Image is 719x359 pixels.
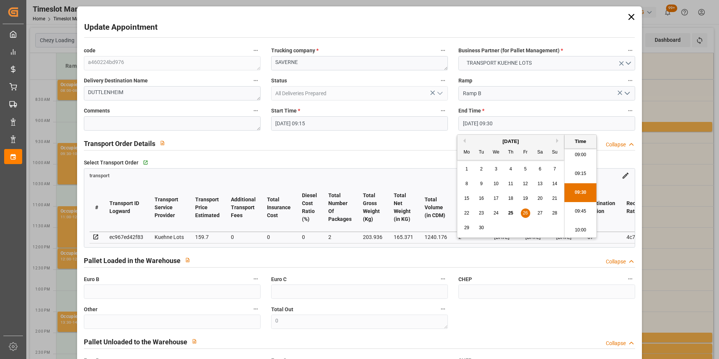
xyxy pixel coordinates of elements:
[271,56,448,70] textarea: SAVERNE
[271,275,287,283] span: Euro C
[460,162,562,235] div: month 2025-09
[438,46,448,55] button: Trucking company *
[251,274,261,284] button: Euro B
[535,208,545,218] div: Choose Saturday, September 27th, 2025
[271,47,319,55] span: Trucking company
[564,202,596,221] li: 09:45
[195,233,220,242] div: 159.7
[394,233,413,242] div: 165.371
[477,194,486,203] div: Choose Tuesday, September 16th, 2025
[271,315,448,329] textarea: 0
[363,233,382,242] div: 203.936
[477,223,486,233] div: Choose Tuesday, September 30th, 2025
[464,225,469,230] span: 29
[84,107,110,115] span: Comments
[477,179,486,189] div: Choose Tuesday, September 9th, 2025
[626,233,663,242] div: 4c7151e6105e
[477,148,486,157] div: Tu
[564,146,596,164] li: 09:00
[508,196,513,201] span: 18
[462,208,472,218] div: Choose Monday, September 22nd, 2025
[84,47,96,55] span: code
[261,183,296,232] th: Total Insurance Cost
[461,138,466,143] button: Previous Month
[506,208,516,218] div: Choose Thursday, September 25th, 2025
[466,166,468,172] span: 1
[491,208,501,218] div: Choose Wednesday, September 24th, 2025
[457,138,564,145] div: [DATE]
[155,136,170,150] button: View description
[550,179,560,189] div: Choose Sunday, September 14th, 2025
[479,196,484,201] span: 16
[508,181,513,186] span: 11
[491,179,501,189] div: Choose Wednesday, September 10th, 2025
[225,183,261,232] th: Additional Transport Fees
[508,210,513,216] span: 25
[521,208,530,218] div: Choose Friday, September 26th, 2025
[491,194,501,203] div: Choose Wednesday, September 17th, 2025
[506,194,516,203] div: Choose Thursday, September 18th, 2025
[463,59,535,67] span: TRANSPORT KUEHNE LOTS
[84,86,261,100] textarea: DUTTLENHEIM
[491,164,501,174] div: Choose Wednesday, September 3rd, 2025
[458,47,563,55] span: Business Partner (for Pallet Management)
[462,194,472,203] div: Choose Monday, September 15th, 2025
[181,253,195,267] button: View description
[323,183,357,232] th: Total Number Of Packages
[582,183,621,232] th: Destination Region
[464,210,469,216] span: 22
[84,275,99,283] span: Euro B
[621,88,633,99] button: open menu
[537,196,542,201] span: 20
[480,166,483,172] span: 2
[438,304,448,314] button: Total Out
[556,138,561,143] button: Next Month
[521,179,530,189] div: Choose Friday, September 12th, 2025
[231,233,256,242] div: 0
[438,76,448,85] button: Status
[480,181,483,186] span: 9
[453,183,488,232] th: Estimated Pallet Places
[458,56,635,70] button: open menu
[251,76,261,85] button: Delivery Destination Name
[109,233,143,242] div: ec967ed42f83
[523,210,528,216] span: 26
[425,233,447,242] div: 1240.176
[84,159,138,167] span: Select Transport Order
[434,88,445,99] button: open menu
[267,233,291,242] div: 0
[458,86,635,100] input: Type to search/select
[271,86,448,100] input: Type to search/select
[493,196,498,201] span: 17
[462,179,472,189] div: Choose Monday, September 8th, 2025
[621,183,668,232] th: Recommended Rate Code
[524,166,527,172] span: 5
[462,148,472,157] div: Mo
[462,223,472,233] div: Choose Monday, September 29th, 2025
[477,164,486,174] div: Choose Tuesday, September 2nd, 2025
[550,194,560,203] div: Choose Sunday, September 21st, 2025
[155,233,184,242] div: Kuehne Lots
[606,141,626,149] div: Collapse
[537,181,542,186] span: 13
[495,166,498,172] span: 3
[438,106,448,116] button: Start Time *
[535,179,545,189] div: Choose Saturday, September 13th, 2025
[479,210,484,216] span: 23
[388,183,419,232] th: Total Net Weight (in KG)
[438,274,448,284] button: Euro C
[552,196,557,201] span: 21
[564,221,596,240] li: 10:00
[535,164,545,174] div: Choose Saturday, September 6th, 2025
[564,183,596,202] li: 09:30
[506,179,516,189] div: Choose Thursday, September 11th, 2025
[477,208,486,218] div: Choose Tuesday, September 23rd, 2025
[493,181,498,186] span: 10
[521,148,530,157] div: Fr
[550,148,560,157] div: Su
[458,77,472,85] span: Ramp
[84,56,261,70] textarea: a460224bd976
[296,183,323,232] th: Diesel Cost Ratio (%)
[419,183,453,232] th: Total Volume (in CDM)
[84,21,158,33] h2: Update Appointment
